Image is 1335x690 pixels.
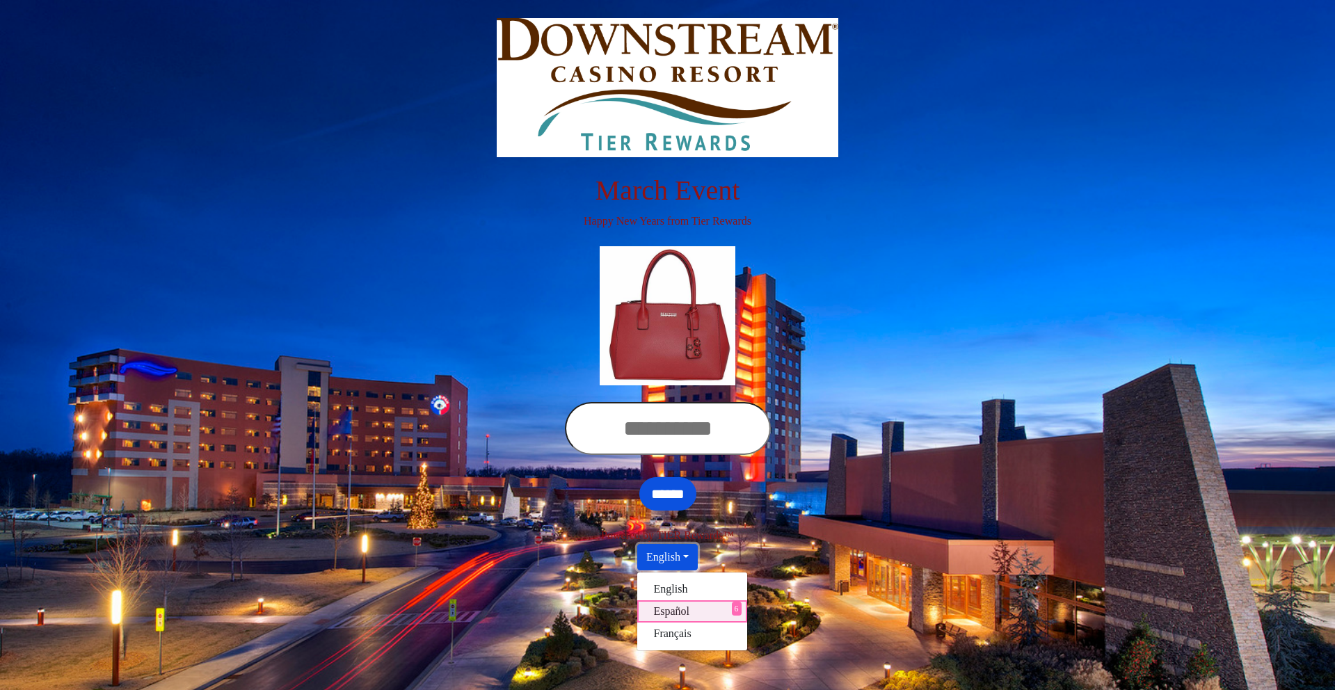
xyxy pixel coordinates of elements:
a: Français [637,623,747,645]
h1: March Event [282,174,1054,207]
img: Center Image [600,246,736,385]
p: Happy New Years from Tier Rewards [282,213,1054,230]
button: English [637,544,698,570]
span: Powered by TIER Rewards™ [601,529,734,541]
a: Español [637,600,747,623]
a: English [637,578,747,600]
img: Logo [497,18,838,157]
